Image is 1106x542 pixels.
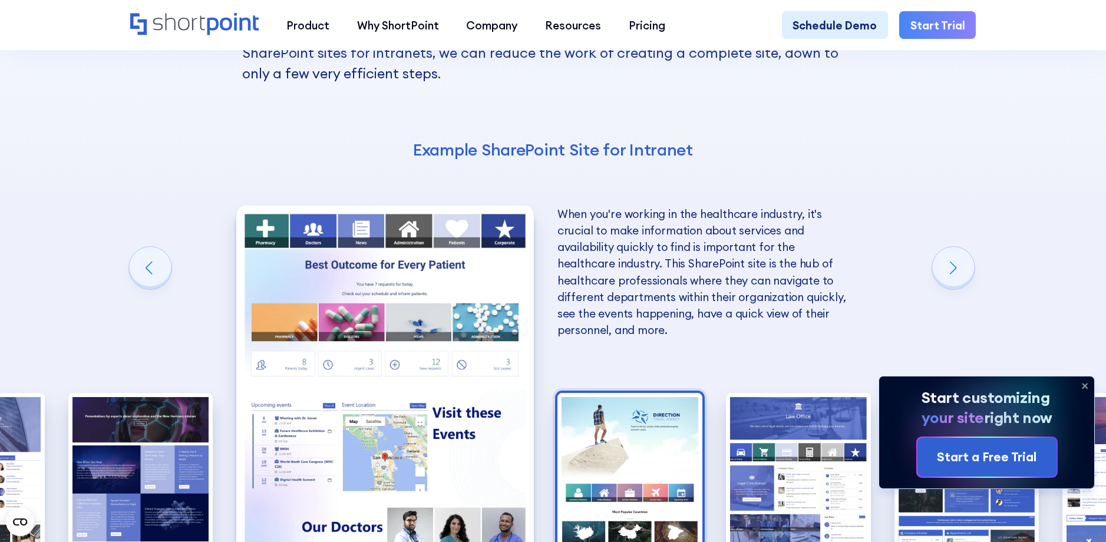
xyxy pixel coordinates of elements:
a: Home [130,13,259,37]
div: Pricing [629,17,665,34]
div: Previous slide [129,247,171,289]
button: Open CMP widget [6,508,34,536]
div: Next slide [932,247,975,289]
div: Resources [545,17,601,34]
h4: Example SharePoint Site for Intranet [242,139,864,161]
a: Start a Free Trial [917,438,1057,476]
a: Product [272,11,343,39]
div: Why ShortPoint [357,17,439,34]
div: Company [466,17,517,34]
a: Start Trial [899,11,976,39]
a: Pricing [615,11,679,39]
p: When you're working in the healthcare industry, it's crucial to make information about services a... [557,206,854,338]
a: Why ShortPoint [343,11,453,39]
a: Company [453,11,531,39]
a: Resources [531,11,615,39]
a: Schedule Demo [782,11,889,39]
div: Start a Free Trial [937,448,1036,467]
div: Product [286,17,329,34]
